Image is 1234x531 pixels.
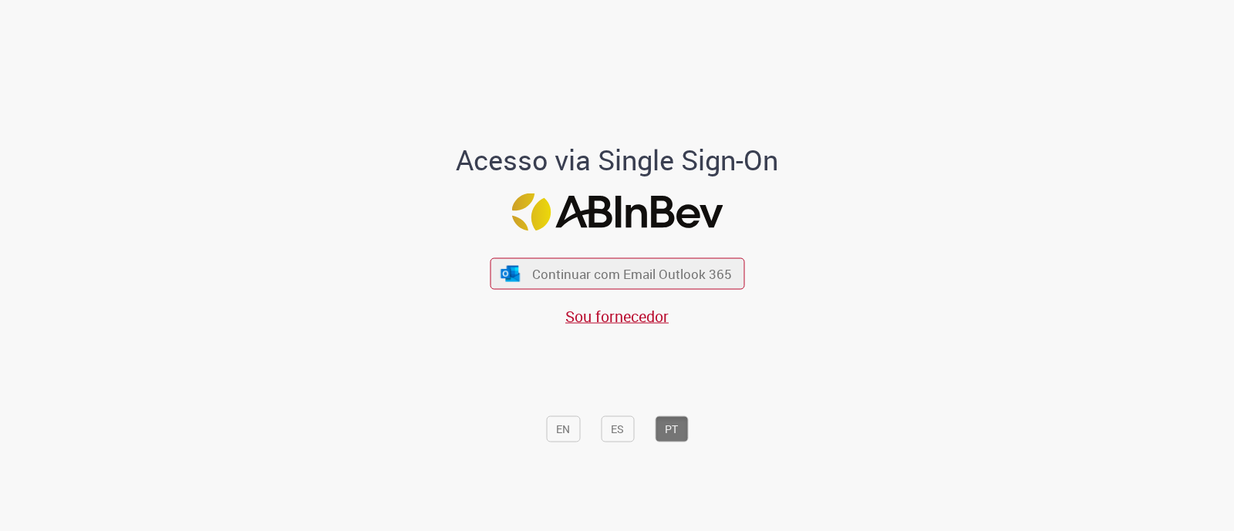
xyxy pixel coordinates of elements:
button: ícone Azure/Microsoft 360 Continuar com Email Outlook 365 [490,258,744,290]
button: EN [546,415,580,442]
span: Continuar com Email Outlook 365 [532,265,732,283]
img: Logo ABInBev [511,193,723,231]
button: PT [655,415,688,442]
button: ES [601,415,634,442]
img: ícone Azure/Microsoft 360 [500,265,521,281]
h1: Acesso via Single Sign-On [403,144,831,175]
a: Sou fornecedor [565,306,669,327]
